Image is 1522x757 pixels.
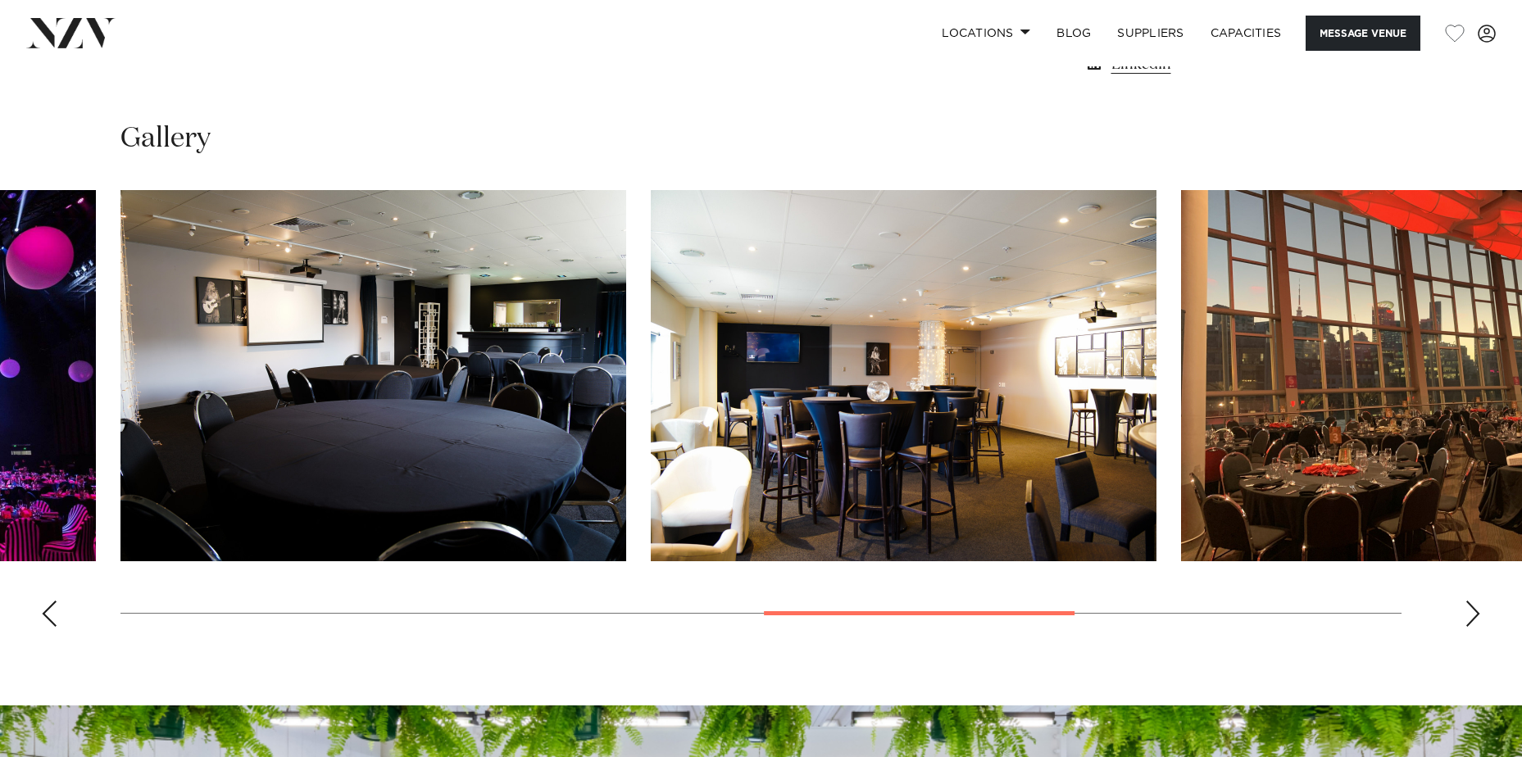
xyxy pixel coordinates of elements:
[1306,16,1420,51] button: Message Venue
[929,16,1043,51] a: Locations
[1043,16,1104,51] a: BLOG
[120,120,211,157] h2: Gallery
[651,190,1156,561] swiper-slide: 7 / 10
[1197,16,1295,51] a: Capacities
[1104,16,1197,51] a: SUPPLIERS
[26,18,116,48] img: nzv-logo.png
[120,190,626,561] swiper-slide: 6 / 10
